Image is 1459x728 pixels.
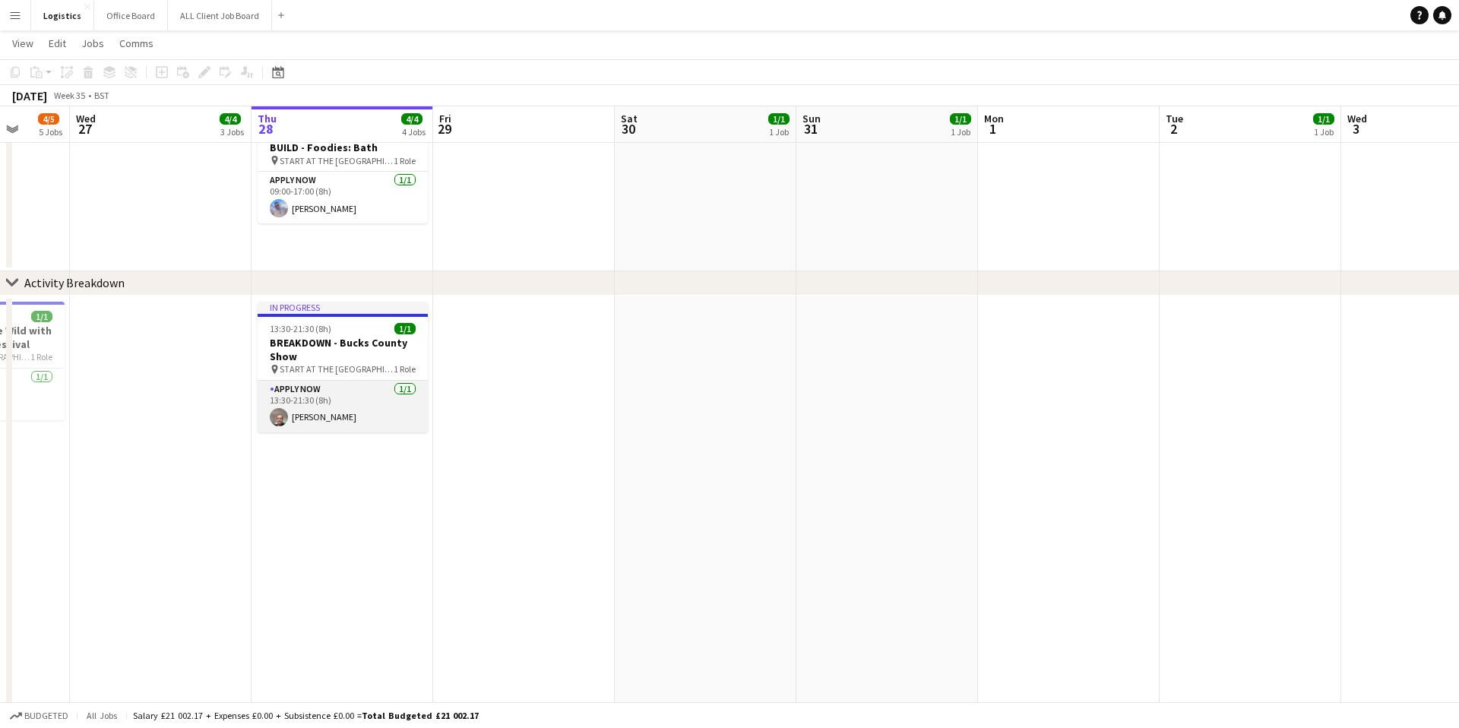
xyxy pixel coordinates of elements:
[768,113,790,125] span: 1/1
[982,120,1004,138] span: 1
[81,36,104,50] span: Jobs
[94,1,168,30] button: Office Board
[394,155,416,166] span: 1 Role
[84,710,120,721] span: All jobs
[362,710,479,721] span: Total Budgeted £21 002.17
[258,381,428,432] app-card-role: APPLY NOW1/113:30-21:30 (8h)[PERSON_NAME]
[12,36,33,50] span: View
[43,33,72,53] a: Edit
[280,155,394,166] span: START AT THE [GEOGRAPHIC_DATA]
[769,126,789,138] div: 1 Job
[258,302,428,432] app-job-card: In progress13:30-21:30 (8h)1/1BREAKDOWN - Bucks County Show START AT THE [GEOGRAPHIC_DATA]1 RoleA...
[950,113,971,125] span: 1/1
[401,113,423,125] span: 4/4
[258,141,428,154] h3: BUILD - Foodies: Bath
[76,112,96,125] span: Wed
[119,36,153,50] span: Comms
[1166,112,1183,125] span: Tue
[39,126,62,138] div: 5 Jobs
[220,126,244,138] div: 3 Jobs
[258,336,428,363] h3: BREAKDOWN - Bucks County Show
[50,90,88,101] span: Week 35
[1345,120,1367,138] span: 3
[12,88,47,103] div: [DATE]
[258,302,428,314] div: In progress
[258,172,428,223] app-card-role: APPLY NOW1/109:00-17:00 (8h)[PERSON_NAME]
[8,707,71,724] button: Budgeted
[270,323,331,334] span: 13:30-21:30 (8h)
[168,1,272,30] button: ALL Client Job Board
[94,90,109,101] div: BST
[49,36,66,50] span: Edit
[621,112,638,125] span: Sat
[1347,112,1367,125] span: Wed
[619,120,638,138] span: 30
[439,112,451,125] span: Fri
[258,112,277,125] span: Thu
[800,120,821,138] span: 31
[31,311,52,322] span: 1/1
[258,106,428,223] app-job-card: In progress09:00-17:00 (8h)1/1BUILD - Foodies: Bath START AT THE [GEOGRAPHIC_DATA]1 RoleAPPLY NOW...
[6,33,40,53] a: View
[220,113,241,125] span: 4/4
[437,120,451,138] span: 29
[1313,113,1334,125] span: 1/1
[394,363,416,375] span: 1 Role
[74,120,96,138] span: 27
[280,363,394,375] span: START AT THE [GEOGRAPHIC_DATA]
[984,112,1004,125] span: Mon
[30,351,52,362] span: 1 Role
[113,33,160,53] a: Comms
[802,112,821,125] span: Sun
[951,126,970,138] div: 1 Job
[1314,126,1334,138] div: 1 Job
[75,33,110,53] a: Jobs
[1163,120,1183,138] span: 2
[402,126,426,138] div: 4 Jobs
[394,323,416,334] span: 1/1
[31,1,94,30] button: Logistics
[24,711,68,721] span: Budgeted
[133,710,479,721] div: Salary £21 002.17 + Expenses £0.00 + Subsistence £0.00 =
[255,120,277,138] span: 28
[24,275,125,290] div: Activity Breakdown
[38,113,59,125] span: 4/5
